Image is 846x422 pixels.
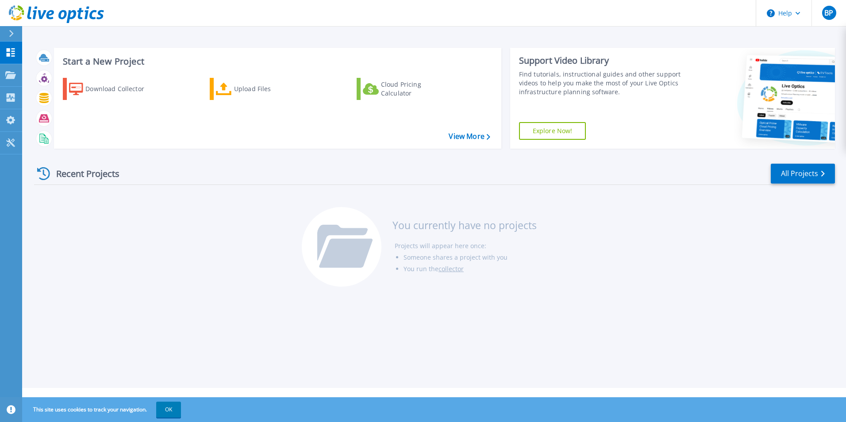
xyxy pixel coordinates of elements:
div: Recent Projects [34,163,131,184]
li: Projects will appear here once: [395,240,537,252]
a: Cloud Pricing Calculator [357,78,455,100]
div: Download Collector [85,80,156,98]
li: Someone shares a project with you [404,252,537,263]
div: Find tutorials, instructional guides and other support videos to help you make the most of your L... [519,70,684,96]
span: BP [824,9,833,16]
div: Upload Files [234,80,305,98]
h3: Start a New Project [63,57,490,66]
h3: You currently have no projects [392,220,537,230]
a: Download Collector [63,78,162,100]
a: Explore Now! [519,122,586,140]
div: Support Video Library [519,55,684,66]
a: collector [438,265,464,273]
a: All Projects [771,164,835,184]
button: OK [156,402,181,418]
span: This site uses cookies to track your navigation. [24,402,181,418]
a: Upload Files [210,78,308,100]
li: You run the [404,263,537,275]
div: Cloud Pricing Calculator [381,80,452,98]
a: View More [449,132,490,141]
